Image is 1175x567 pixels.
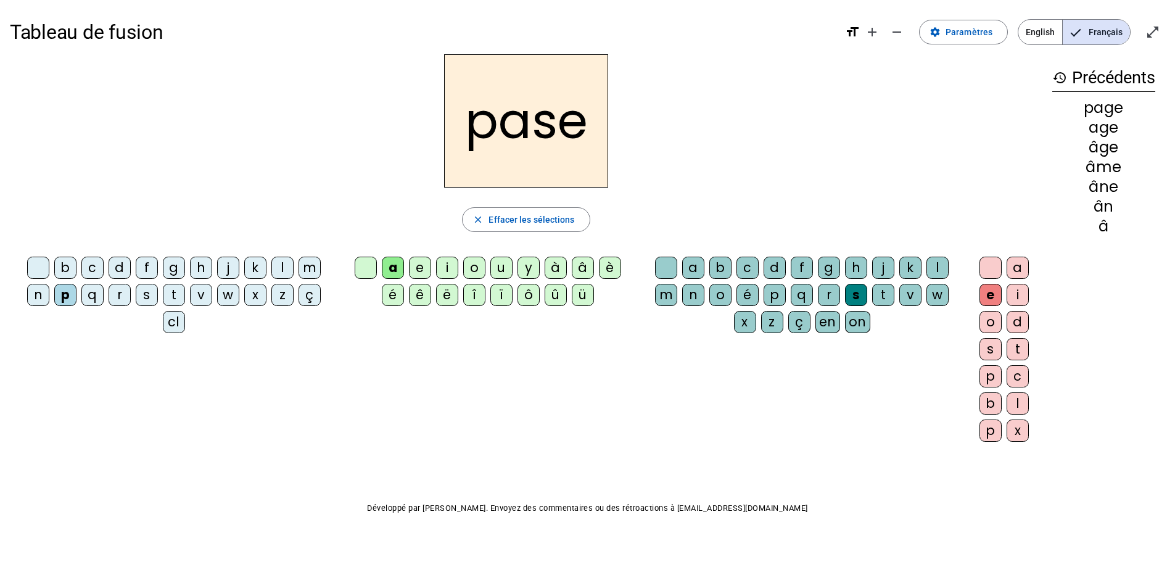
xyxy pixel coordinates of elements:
[1052,199,1155,214] div: ân
[436,257,458,279] div: i
[136,257,158,279] div: f
[818,257,840,279] div: g
[845,25,860,39] mat-icon: format_size
[10,12,835,52] h1: Tableau de fusion
[517,284,540,306] div: ô
[490,284,513,306] div: ï
[109,284,131,306] div: r
[734,311,756,333] div: x
[845,311,870,333] div: on
[1007,311,1029,333] div: d
[791,284,813,306] div: q
[818,284,840,306] div: r
[436,284,458,306] div: ë
[81,257,104,279] div: c
[190,284,212,306] div: v
[271,284,294,306] div: z
[444,54,608,188] h2: pase
[244,284,266,306] div: x
[54,284,76,306] div: p
[190,257,212,279] div: h
[490,257,513,279] div: u
[27,284,49,306] div: n
[463,284,485,306] div: î
[517,257,540,279] div: y
[1052,64,1155,92] h3: Précédents
[10,501,1165,516] p: Développé par [PERSON_NAME]. Envoyez des commentaires ou des rétroactions à [EMAIL_ADDRESS][DOMAI...
[1007,392,1029,415] div: l
[109,257,131,279] div: d
[271,257,294,279] div: l
[926,257,949,279] div: l
[1007,365,1029,387] div: c
[899,257,921,279] div: k
[409,284,431,306] div: ê
[1007,257,1029,279] div: a
[979,392,1002,415] div: b
[655,284,677,306] div: m
[382,257,404,279] div: a
[791,257,813,279] div: f
[709,284,732,306] div: o
[979,311,1002,333] div: o
[682,284,704,306] div: n
[1007,338,1029,360] div: t
[472,214,484,225] mat-icon: close
[1018,19,1131,45] mat-button-toggle-group: Language selection
[136,284,158,306] div: s
[979,420,1002,442] div: p
[545,257,567,279] div: à
[889,25,904,39] mat-icon: remove
[599,257,621,279] div: è
[1052,101,1155,115] div: page
[865,25,880,39] mat-icon: add
[872,284,894,306] div: t
[1145,25,1160,39] mat-icon: open_in_full
[845,284,867,306] div: s
[1052,70,1067,85] mat-icon: history
[736,257,759,279] div: c
[409,257,431,279] div: e
[163,311,185,333] div: cl
[163,257,185,279] div: g
[682,257,704,279] div: a
[163,284,185,306] div: t
[572,284,594,306] div: ü
[764,257,786,279] div: d
[1052,160,1155,175] div: âme
[545,284,567,306] div: û
[299,284,321,306] div: ç
[382,284,404,306] div: é
[926,284,949,306] div: w
[872,257,894,279] div: j
[815,311,840,333] div: en
[1052,120,1155,135] div: age
[1052,180,1155,194] div: âne
[489,212,574,227] span: Effacer les sélections
[979,365,1002,387] div: p
[299,257,321,279] div: m
[736,284,759,306] div: é
[54,257,76,279] div: b
[788,311,810,333] div: ç
[709,257,732,279] div: b
[899,284,921,306] div: v
[979,284,1002,306] div: e
[1052,140,1155,155] div: âge
[919,20,1008,44] button: Paramètres
[761,311,783,333] div: z
[930,27,941,38] mat-icon: settings
[845,257,867,279] div: h
[946,25,992,39] span: Paramètres
[463,257,485,279] div: o
[979,338,1002,360] div: s
[1007,420,1029,442] div: x
[217,284,239,306] div: w
[1063,20,1130,44] span: Français
[884,20,909,44] button: Diminuer la taille de la police
[1007,284,1029,306] div: i
[572,257,594,279] div: â
[217,257,239,279] div: j
[244,257,266,279] div: k
[81,284,104,306] div: q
